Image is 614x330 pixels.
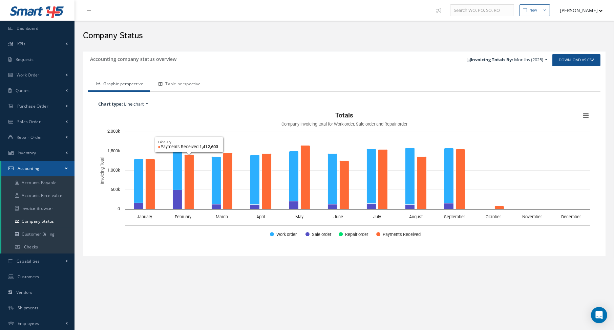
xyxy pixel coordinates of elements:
[185,155,194,210] path: February, 1,412,603. Payments Received.
[281,122,408,127] text: Company invoicing total for Work order, Sale order and Repair order
[581,111,591,120] button: View chart menu, Totals
[591,307,607,323] div: Open Intercom Messenger
[336,111,354,119] text: Totals
[18,305,39,311] span: Shipments
[373,214,381,219] text: July
[17,25,39,31] span: Dashboard
[17,72,40,78] span: Work Order
[495,206,504,210] path: October, 81,073. Payments Received.
[98,101,123,107] b: Chart type:
[18,274,39,280] span: Customers
[376,231,419,237] button: Show Payments Received
[173,144,182,190] path: February, 1,185,702.42. Work order.
[367,149,376,204] path: July, 1,418,273. Work order.
[305,231,331,237] button: Show Sale order
[464,55,551,65] a: Invoicing Totals By: Months (2025)
[1,176,75,189] a: Accounts Payable
[134,159,144,203] path: January, 1,135,333.5. Work order.
[450,4,514,17] input: Search WO, PO, SO, RO
[529,7,537,13] div: New
[553,4,603,17] button: [PERSON_NAME]
[150,78,207,92] a: Table perspective
[334,214,343,219] text: June
[16,289,33,295] span: Vendors
[118,206,120,211] text: 0
[256,214,265,219] text: April
[1,228,75,241] a: Customer Billing
[17,103,48,109] span: Purchase Order
[409,214,423,219] text: August
[223,153,233,210] path: March, 1,451,363.42. Payments Received.
[552,54,600,66] a: Download as CSV
[134,203,144,210] path: January, 160,940. Sale order.
[17,41,25,47] span: KPIs
[95,99,594,109] a: Chart type: Line chart
[1,215,75,228] a: Company Status
[18,150,36,156] span: Inventory
[301,146,310,210] path: May, 1,645,866.82. Payments Received.
[289,151,299,201] path: May, 1,287,463.38. Work order.
[328,204,337,210] path: June, 130,958. Sale order.
[18,166,40,171] span: Accounting
[1,161,75,176] a: Accounting
[417,157,427,210] path: August, 1,357,202.15. Payments Received.
[124,101,144,107] span: Line chart
[444,203,454,210] path: September, 149,611. Sale order.
[383,232,421,237] text: Payments Received
[146,159,155,210] path: January, 1,293,712.5. Payments Received.
[328,154,337,204] path: June, 1,303,770.65. Work order.
[250,205,260,210] path: April, 121,435. Sale order.
[339,231,369,237] button: Show Repair order
[100,157,105,184] text: Invoicing Total
[173,190,182,210] path: February, 493,240. Sale order.
[111,187,120,192] text: 500k
[1,202,75,215] a: Invoice Browser
[17,119,41,125] span: Sales Order
[16,88,30,93] span: Quotes
[88,54,176,62] h5: Accounting company status overview
[95,109,594,244] svg: Interactive chart
[405,148,415,205] path: August, 1,461,206. Work order.
[250,155,260,205] path: April, 1,281,441.56. Work order.
[467,57,513,63] b: Invoicing Totals By:
[17,134,42,140] span: Repair Order
[367,204,376,210] path: July, 141,000. Sale order.
[146,146,581,210] g: Payments Received, bar series 4 of 4 with 12 bars. X axis, categories.
[378,150,388,210] path: July, 1,538,867.03. Payments Received.
[456,149,465,210] path: September, 1,553,316.47. Payments Received.
[514,57,543,63] span: Months (2025)
[17,258,40,264] span: Capabilities
[107,129,120,134] text: 2,000k
[175,214,191,219] text: February
[340,161,349,210] path: June, 1,255,360.56. Payments Received.
[134,144,569,210] g: Work order, bar series 1 of 4 with 12 bars. X axis, categories.
[295,214,303,219] text: May
[405,205,415,210] path: August, 120,900. Sale order.
[16,57,34,62] span: Requests
[24,244,38,250] span: Checks
[289,201,299,210] path: May, 209,010. Sale order.
[262,154,272,210] path: April, 1,439,948. Payments Received.
[483,209,492,210] path: October, 2,533.2. Sale order.
[83,31,606,41] h2: Company Status
[88,78,150,92] a: Graphic perspective
[212,204,221,210] path: March, 122,992.5. Sale order.
[1,189,75,202] a: Accounts Receivable
[212,157,221,204] path: March, 1,237,675.5. Work order.
[444,214,465,219] text: September
[107,148,120,153] text: 1,500k
[444,148,454,203] path: September, 1,425,779. Work order.
[486,214,501,219] text: October
[18,321,39,326] span: Employees
[561,214,581,219] text: December
[522,214,542,219] text: November
[95,109,594,244] div: Totals. Highcharts interactive chart.
[107,168,120,173] text: 1,000k
[216,214,228,219] text: March
[520,4,550,16] button: New
[1,241,75,254] a: Checks
[270,231,298,237] button: Show Work order
[137,214,152,219] text: January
